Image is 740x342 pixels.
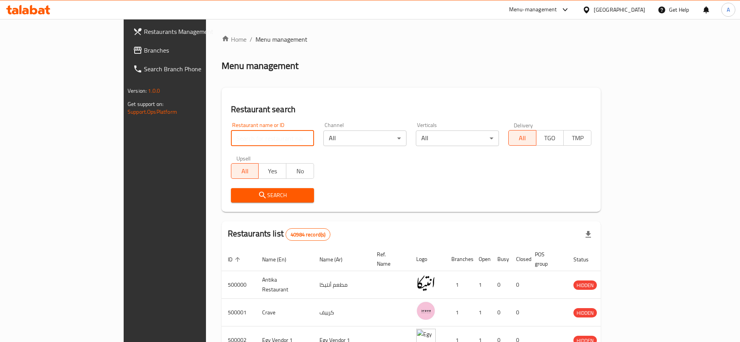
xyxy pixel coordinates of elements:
td: 0 [510,299,529,326]
td: Antika Restaurant [256,271,313,299]
li: / [250,35,252,44]
td: 1 [445,271,472,299]
span: Status [573,255,599,264]
span: Branches [144,46,241,55]
div: [GEOGRAPHIC_DATA] [594,5,645,14]
td: 1 [472,271,491,299]
span: No [289,166,311,177]
span: Version: [128,86,147,96]
span: A [727,5,730,14]
span: Ref. Name [377,250,401,268]
span: Name (En) [262,255,296,264]
button: All [231,163,259,179]
span: HIDDEN [573,309,597,317]
a: Branches [127,41,247,60]
span: POS group [535,250,558,268]
a: Restaurants Management [127,22,247,41]
button: TGO [536,130,564,146]
td: Crave [256,299,313,326]
button: No [286,163,314,179]
div: Export file [579,225,598,244]
span: Name (Ar) [319,255,353,264]
td: كرييف [313,299,371,326]
th: Branches [445,247,472,271]
td: مطعم أنتيكا [313,271,371,299]
span: 1.0.0 [148,86,160,96]
th: Logo [410,247,445,271]
button: Yes [258,163,286,179]
img: Antika Restaurant [416,273,436,293]
span: Yes [262,166,283,177]
a: Search Branch Phone [127,60,247,78]
div: All [323,130,406,146]
th: Closed [510,247,529,271]
span: TGO [539,132,561,144]
button: All [508,130,536,146]
span: HIDDEN [573,281,597,290]
span: Menu management [256,35,307,44]
h2: Restaurant search [231,104,591,115]
h2: Restaurants list [228,228,331,241]
span: Restaurants Management [144,27,241,36]
div: Menu-management [509,5,557,14]
div: All [416,130,499,146]
td: 0 [491,271,510,299]
th: Open [472,247,491,271]
div: Total records count [286,228,330,241]
span: Search Branch Phone [144,64,241,74]
button: Search [231,188,314,203]
button: TMP [563,130,591,146]
span: Get support on: [128,99,163,109]
img: Crave [416,301,436,321]
a: Support.OpsPlatform [128,107,177,117]
span: Search [237,190,308,200]
label: Upsell [236,155,251,161]
td: 1 [472,299,491,326]
span: All [234,166,256,177]
label: Delivery [514,122,533,128]
div: HIDDEN [573,308,597,317]
span: TMP [567,132,588,144]
input: Search for restaurant name or ID.. [231,130,314,146]
td: 0 [491,299,510,326]
th: Busy [491,247,510,271]
td: 1 [445,299,472,326]
td: 0 [510,271,529,299]
span: 40984 record(s) [286,231,330,238]
span: ID [228,255,243,264]
nav: breadcrumb [222,35,601,44]
span: All [512,132,533,144]
h2: Menu management [222,60,298,72]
